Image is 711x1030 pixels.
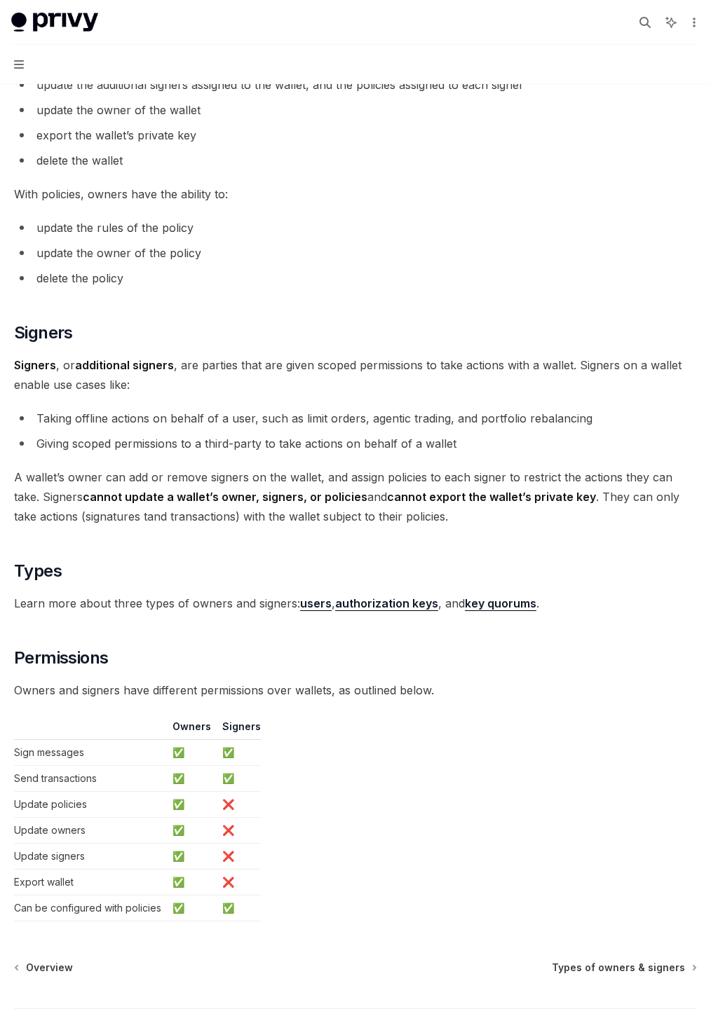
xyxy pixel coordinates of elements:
strong: additional signers [75,358,174,372]
td: ❌ [217,870,261,895]
span: Signers [14,322,73,344]
td: Update policies [14,792,167,818]
td: ❌ [217,844,261,870]
td: ❌ [217,792,261,818]
th: Owners [167,720,217,740]
li: delete the policy [14,268,697,288]
strong: cannot export the wallet’s private key [387,490,596,504]
td: ✅ [167,895,217,921]
img: light logo [11,13,98,32]
li: update the owner of the policy [14,243,697,263]
span: A wallet’s owner can add or remove signers on the wallet, and assign policies to each signer to r... [14,467,697,526]
td: ✅ [167,740,217,766]
a: Overview [15,961,73,975]
strong: authorization keys [335,596,438,610]
a: Types of owners & signers [552,961,696,975]
td: ✅ [217,766,261,792]
li: Giving scoped permissions to a third-party to take actions on behalf of a wallet [14,434,697,453]
span: update the additional signers assigned to the wallet, and the policies assigned to each signer [36,78,524,92]
td: Update owners [14,818,167,844]
span: Overview [26,961,73,975]
span: Types of owners & signers [552,961,685,975]
strong: key quorums [465,596,536,610]
td: Send transactions [14,766,167,792]
a: authorization keys [335,596,438,611]
td: Export wallet [14,870,167,895]
li: update the rules of the policy [14,218,697,238]
li: Taking offline actions on behalf of a user, such as limit orders, agentic trading, and portfolio ... [14,408,697,428]
td: ❌ [217,818,261,844]
a: users [300,596,332,611]
strong: cannot update a wallet’s owner, signers, or policies [83,490,367,504]
td: ✅ [167,870,217,895]
span: update the owner of the wallet [36,103,201,117]
span: Permissions [14,647,108,669]
td: ✅ [167,792,217,818]
span: delete the wallet [36,153,123,167]
span: Learn more about three types of owners and signers: , , and . [14,593,697,613]
td: ✅ [217,740,261,766]
button: More actions [686,13,700,32]
span: Types [14,560,62,582]
td: ✅ [167,818,217,844]
td: ✅ [217,895,261,921]
span: Owners and signers have different permissions over wallets, as outlined below. [14,680,697,700]
strong: users [300,596,332,610]
th: Signers [217,720,261,740]
td: ✅ [167,766,217,792]
td: Sign messages [14,740,167,766]
span: With policies, owners have the ability to: [14,184,697,204]
td: ✅ [167,844,217,870]
span: export the wallet’s private key [36,128,196,142]
td: Can be configured with policies [14,895,167,921]
td: Update signers [14,844,167,870]
strong: Signers [14,358,56,372]
a: key quorums [465,596,536,611]
span: , or , are parties that are given scoped permissions to take actions with a wallet. Signers on a ... [14,355,697,394]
